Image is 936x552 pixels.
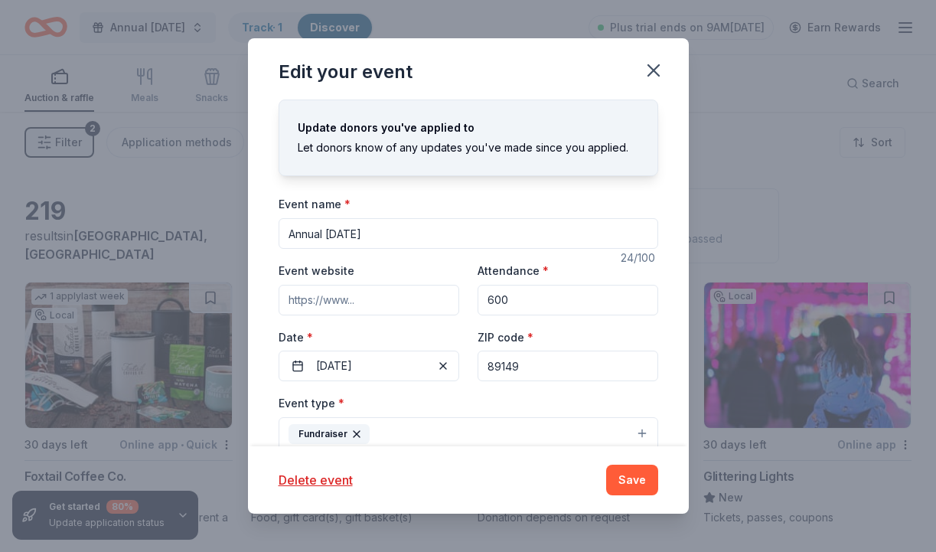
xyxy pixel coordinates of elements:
[606,465,658,495] button: Save
[279,330,459,345] label: Date
[279,197,351,212] label: Event name
[279,396,344,411] label: Event type
[279,471,353,489] button: Delete event
[478,330,533,345] label: ZIP code
[279,351,459,381] button: [DATE]
[279,218,658,249] input: Spring Fundraiser
[289,424,370,444] div: Fundraiser
[279,285,459,315] input: https://www...
[621,249,658,267] div: 24 /100
[279,263,354,279] label: Event website
[298,119,639,137] div: Update donors you've applied to
[478,263,549,279] label: Attendance
[279,417,658,451] button: Fundraiser
[279,60,413,84] div: Edit your event
[478,351,658,381] input: 12345 (U.S. only)
[478,285,658,315] input: 20
[298,139,639,157] div: Let donors know of any updates you've made since you applied.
